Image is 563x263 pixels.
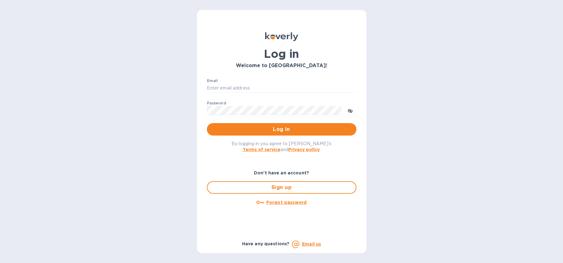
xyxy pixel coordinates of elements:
[212,184,351,191] span: Sign up
[207,123,356,136] button: Log in
[207,101,226,105] label: Password
[254,170,309,175] b: Don't have an account?
[266,200,307,205] u: Forgot password
[231,141,332,152] span: By logging in you agree to [PERSON_NAME]'s and .
[288,147,320,152] a: Privacy policy
[207,84,356,93] input: Enter email address
[344,104,356,117] button: toggle password visibility
[212,126,351,133] span: Log in
[207,181,356,194] button: Sign up
[243,147,280,152] a: Terms of service
[207,63,356,69] h3: Welcome to [GEOGRAPHIC_DATA]!
[265,32,298,41] img: Koverly
[302,242,321,247] a: Email us
[207,79,218,83] label: Email
[207,47,356,60] h1: Log in
[242,241,290,246] b: Have any questions?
